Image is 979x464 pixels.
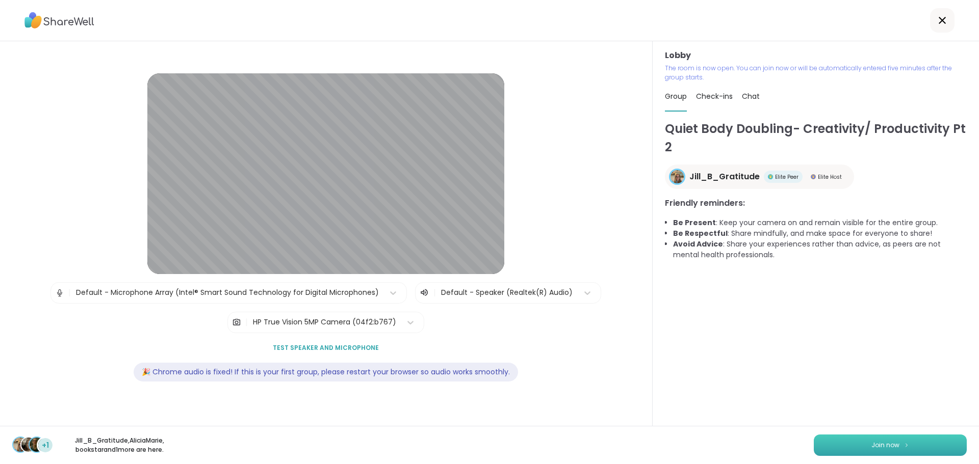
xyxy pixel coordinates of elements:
li: : Share mindfully, and make space for everyone to share! [673,228,967,239]
img: Jill_B_Gratitude [671,170,684,183]
span: +1 [42,440,49,451]
li: : Share your experiences rather than advice, as peers are not mental health professionals. [673,239,967,260]
img: Elite Peer [768,174,773,179]
span: | [433,287,436,299]
a: Jill_B_GratitudeJill_B_GratitudeElite PeerElite PeerElite HostElite Host [665,165,854,189]
h3: Friendly reminders: [665,197,967,209]
div: 🎉 Chrome audio is fixed! If this is your first group, please restart your browser so audio works ... [134,363,518,381]
h1: Quiet Body Doubling- Creativity/ Productivity Pt 2 [665,120,967,156]
span: Group [665,91,687,101]
div: Default - Microphone Array (Intel® Smart Sound Technology for Digital Microphones) [76,287,379,298]
img: AliciaMarie [21,438,36,452]
b: Be Present [673,217,716,228]
button: Test speaker and microphone [269,337,383,359]
span: Test speaker and microphone [273,343,379,352]
img: Camera [232,312,241,333]
span: Jill_B_Gratitude [689,171,760,183]
span: Chat [742,91,760,101]
b: Be Respectful [673,228,728,238]
p: Jill_B_Gratitude , AliciaMarie , bookstar and 1 more are here. [62,436,176,454]
p: The room is now open. You can join now or will be automatically entered five minutes after the gr... [665,64,967,82]
img: Jill_B_Gratitude [13,438,28,452]
b: Avoid Advice [673,239,723,249]
span: Join now [871,441,899,450]
img: bookstar [30,438,44,452]
img: Elite Host [811,174,816,179]
img: Microphone [55,283,64,303]
span: | [68,283,71,303]
li: : Keep your camera on and remain visible for the entire group. [673,217,967,228]
span: Elite Host [818,173,842,181]
h3: Lobby [665,49,967,62]
div: HP True Vision 5MP Camera (04f2:b767) [253,317,396,327]
button: Join now [814,434,967,456]
span: Elite Peer [775,173,798,181]
span: | [245,312,248,333]
span: Check-ins [696,91,733,101]
img: ShareWell Logo [24,9,94,32]
img: ShareWell Logomark [904,442,910,448]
